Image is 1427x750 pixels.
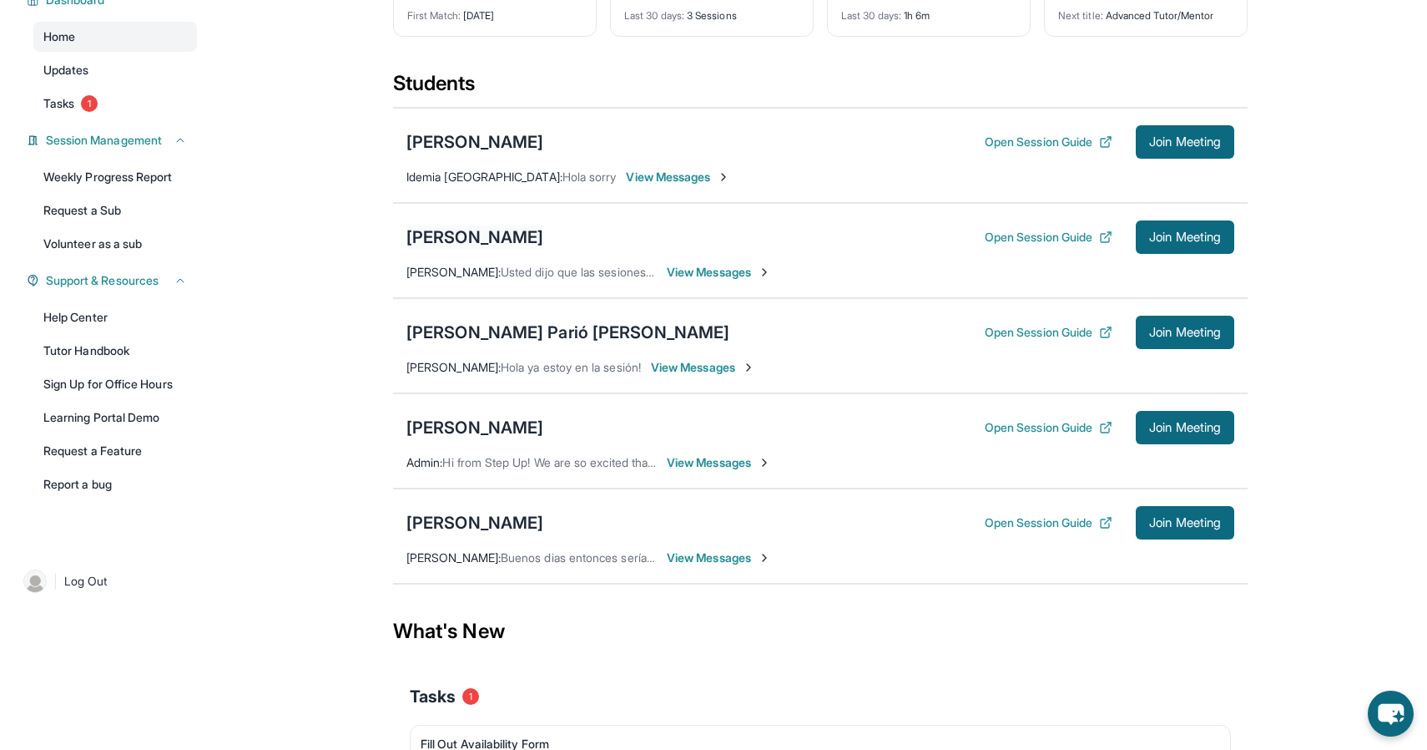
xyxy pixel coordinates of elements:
[758,456,771,469] img: Chevron-Right
[501,265,928,279] span: Usted dijo que las sesiones durarían 45 minutos y sólo duro 20 minutos porque?
[1136,506,1234,540] button: Join Meeting
[626,169,730,185] span: View Messages
[39,132,187,149] button: Session Management
[985,419,1112,436] button: Open Session Guide
[64,573,108,590] span: Log Out
[33,302,197,332] a: Help Center
[33,162,197,192] a: Weekly Progress Report
[1136,316,1234,349] button: Join Meeting
[406,265,501,279] span: [PERSON_NAME] :
[407,9,461,22] span: First Match :
[667,454,771,471] span: View Messages
[1136,220,1234,254] button: Join Meeting
[406,321,729,344] div: [PERSON_NAME] Parió [PERSON_NAME]
[43,62,89,79] span: Updates
[406,550,501,565] span: [PERSON_NAME] :
[406,360,501,374] span: [PERSON_NAME] :
[33,229,197,259] a: Volunteer as a sub
[33,436,197,466] a: Request a Feature
[406,226,543,249] div: [PERSON_NAME]
[43,28,75,45] span: Home
[758,551,771,565] img: Chevron-Right
[1058,9,1103,22] span: Next title :
[985,514,1112,531] button: Open Session Guide
[53,571,58,591] span: |
[985,229,1112,246] button: Open Session Guide
[406,416,543,439] div: [PERSON_NAME]
[1149,518,1221,528] span: Join Meeting
[501,360,641,374] span: Hola ya estoy en la sesión!
[393,70,1248,107] div: Students
[393,595,1248,668] div: What's New
[1149,232,1221,242] span: Join Meeting
[758,266,771,279] img: Chevron-Right
[562,170,617,184] span: Hola sorry
[1149,423,1221,433] span: Join Meeting
[406,170,562,184] span: Idemia [GEOGRAPHIC_DATA] :
[33,55,197,85] a: Updates
[33,369,197,399] a: Sign Up for Office Hours
[33,403,197,433] a: Learning Portal Demo
[667,550,771,566] span: View Messages
[406,511,543,535] div: [PERSON_NAME]
[46,132,162,149] span: Session Management
[985,324,1112,341] button: Open Session Guide
[742,361,755,374] img: Chevron-Right
[33,336,197,366] a: Tutor Handbook
[462,688,479,705] span: 1
[406,130,543,154] div: [PERSON_NAME]
[1149,137,1221,147] span: Join Meeting
[1149,327,1221,337] span: Join Meeting
[651,359,755,376] span: View Messages
[46,272,159,289] span: Support & Resources
[17,563,197,600] a: |Log Out
[1368,691,1414,737] button: chat-button
[39,272,187,289] button: Support & Resources
[841,9,901,22] span: Last 30 days :
[33,89,197,119] a: Tasks1
[43,95,74,112] span: Tasks
[81,95,98,112] span: 1
[667,264,771,281] span: View Messages
[985,134,1112,150] button: Open Session Guide
[624,9,684,22] span: Last 30 days :
[410,685,456,708] span: Tasks
[1136,411,1234,444] button: Join Meeting
[33,195,197,226] a: Request a Sub
[717,170,730,184] img: Chevron-Right
[23,570,47,593] img: user-img
[406,455,442,469] span: Admin :
[1136,125,1234,159] button: Join Meeting
[33,22,197,52] a: Home
[33,469,197,499] a: Report a bug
